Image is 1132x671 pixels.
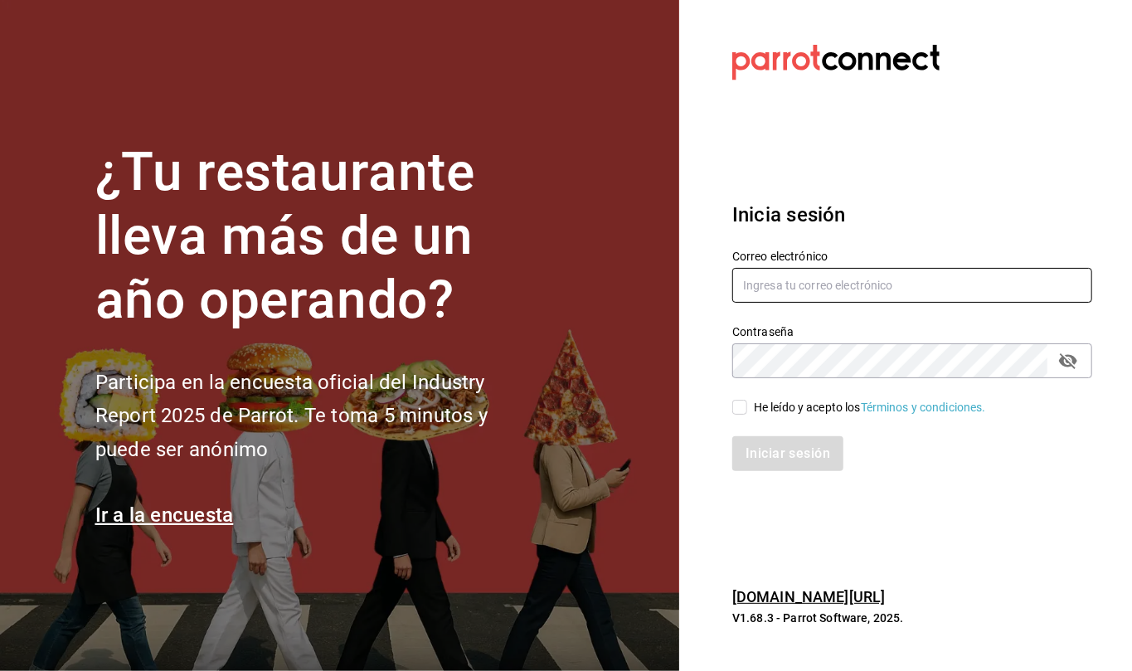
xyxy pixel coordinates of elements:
input: Ingresa tu correo electrónico [732,268,1092,303]
a: Ir a la encuesta [95,503,234,527]
p: V1.68.3 - Parrot Software, 2025. [732,610,1092,626]
button: passwordField [1054,347,1082,375]
a: Términos y condiciones. [861,401,986,414]
h2: Participa en la encuesta oficial del Industry Report 2025 de Parrot. Te toma 5 minutos y puede se... [95,366,543,467]
label: Correo electrónico [732,251,1092,263]
a: [DOMAIN_NAME][URL] [732,588,885,605]
h3: Inicia sesión [732,200,1092,230]
label: Contraseña [732,327,1092,338]
h1: ¿Tu restaurante lleva más de un año operando? [95,141,543,332]
div: He leído y acepto los [754,399,986,416]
